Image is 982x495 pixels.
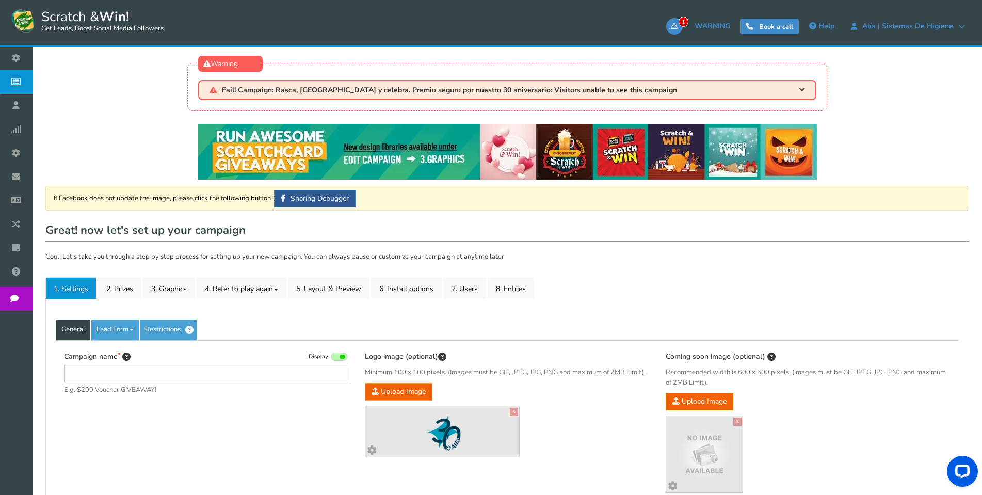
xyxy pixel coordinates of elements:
[438,352,446,363] span: This image will be displayed on top of your contest screen. You can upload & preview different im...
[365,351,446,362] label: Logo image (optional)
[45,252,969,262] p: Cool. Let's take you through a step by step process for setting up your new campaign. You can alw...
[45,186,969,211] div: If Facebook does not update the image, please click the following button :
[443,277,486,299] a: 7. Users
[10,8,36,34] img: Scratch and Win
[64,385,349,395] span: E.g. $200 Voucher GIVEAWAY!
[740,19,799,34] a: Book a call
[765,352,776,363] span: This image will be shown before the contest start date
[36,8,164,34] span: Scratch &
[695,21,730,31] span: WARNING
[288,277,369,299] a: 5. Layout & Preview
[198,56,263,72] div: Warning
[45,277,96,299] a: 1. Settings
[198,124,817,180] img: festival-poster-2020.webp
[309,353,328,361] span: Display
[365,368,650,378] span: Minimum 100 x 100 pixels. (Images must be GIF, JPEG, JPG, PNG and maximum of 2MB Limit).
[679,17,688,27] span: 1
[64,351,131,362] label: Campaign name
[122,352,131,363] span: Tip: Choose a title that will attract more entries. For example: “Scratch & win a bracelet” will ...
[140,320,197,340] a: Restrictions
[56,320,90,340] a: General
[857,22,958,30] span: Alía | Sistemas de higiene
[99,8,129,26] strong: Win!
[197,277,286,299] a: 4. Refer to play again
[510,408,518,416] a: X
[666,368,951,388] span: Recommended width is 600 x 600 pixels. (Images must be GIF, JPEG, JPG, PNG and maximum of 2MB Lim...
[10,8,164,34] a: Scratch &Win! Get Leads, Boost Social Media Followers
[939,452,982,495] iframe: LiveChat chat widget
[666,18,735,35] a: 1WARNING
[41,25,164,33] small: Get Leads, Boost Social Media Followers
[488,277,534,299] a: 8. Entries
[818,21,834,31] span: Help
[274,190,356,207] a: Sharing Debugger
[759,22,793,31] span: Book a call
[45,221,969,242] h1: Great! now let's set up your campaign
[666,351,776,362] label: Coming soon image (optional)
[91,320,139,340] a: Lead Form
[371,277,442,299] a: 6. Install options
[733,418,742,426] a: X
[222,86,677,94] span: Fail! Campaign: Rasca, [GEOGRAPHIC_DATA] y celebra. Premio seguro por nuestro 30 aniversario: Vis...
[804,18,840,35] a: Help
[143,277,195,299] a: 3. Graphics
[98,277,141,299] a: 2. Prizes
